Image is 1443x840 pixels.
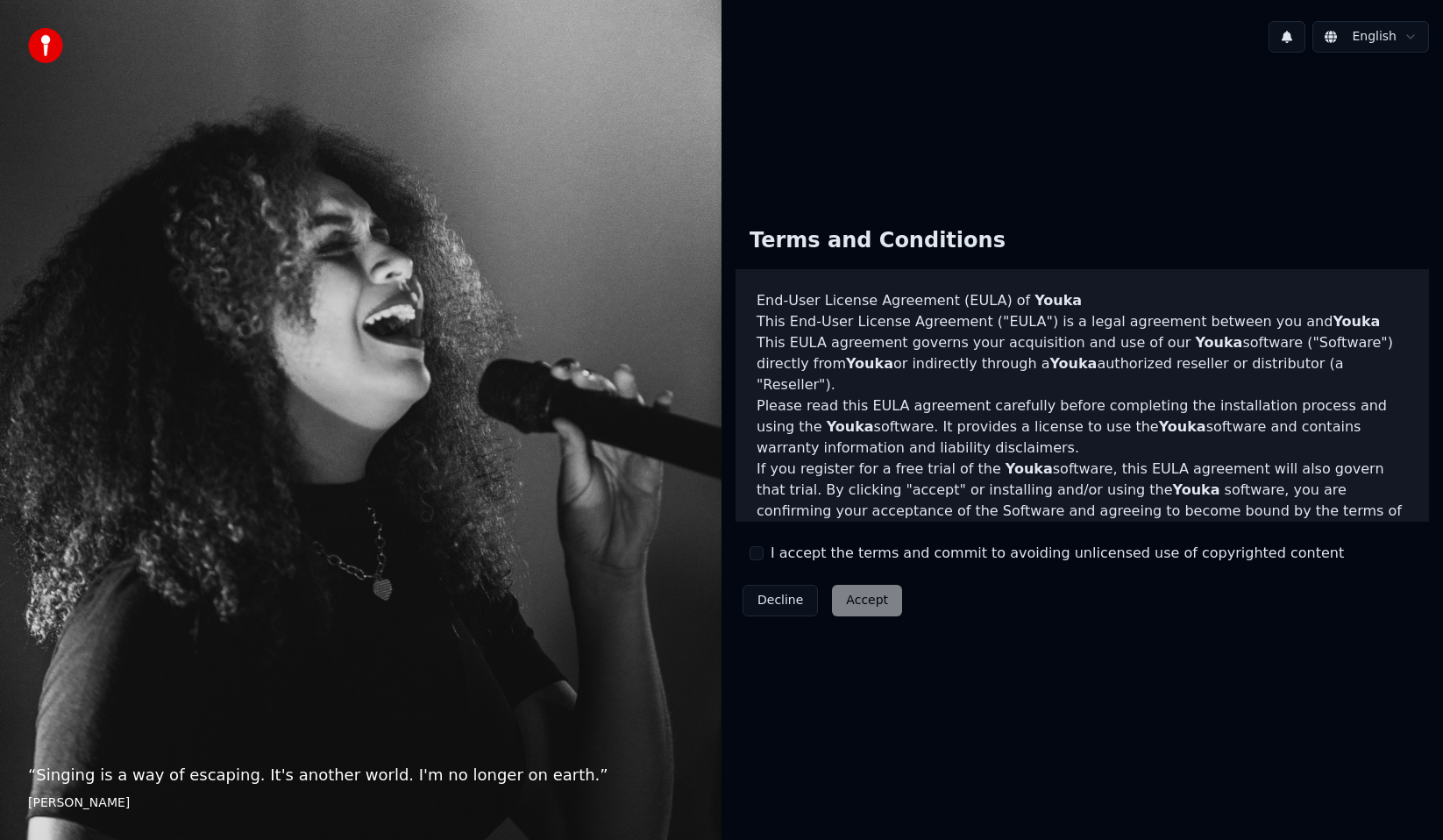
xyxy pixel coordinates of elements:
span: Youka [827,418,874,435]
p: Please read this EULA agreement carefully before completing the installation process and using th... [757,395,1408,459]
span: Youka [1006,460,1053,477]
span: Youka [846,355,893,372]
p: This EULA agreement governs your acquisition and use of our software ("Software") directly from o... [757,332,1408,395]
p: If you register for a free trial of the software, this EULA agreement will also govern that trial... [757,459,1408,543]
h3: End-User License Agreement (EULA) of [757,290,1408,311]
img: youka [28,28,63,63]
button: Decline [743,585,818,616]
span: Youka [1049,355,1097,372]
span: Youka [1034,292,1082,309]
span: Youka [1333,313,1380,330]
span: Youka [1159,418,1206,435]
div: Terms and Conditions [736,213,1020,269]
p: This End-User License Agreement ("EULA") is a legal agreement between you and [757,311,1408,332]
label: I accept the terms and commit to avoiding unlicensed use of copyrighted content [771,543,1344,564]
span: Youka [1173,481,1220,498]
p: “ Singing is a way of escaping. It's another world. I'm no longer on earth. ” [28,763,693,787]
span: Youka [1195,334,1242,351]
footer: [PERSON_NAME] [28,794,693,812]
